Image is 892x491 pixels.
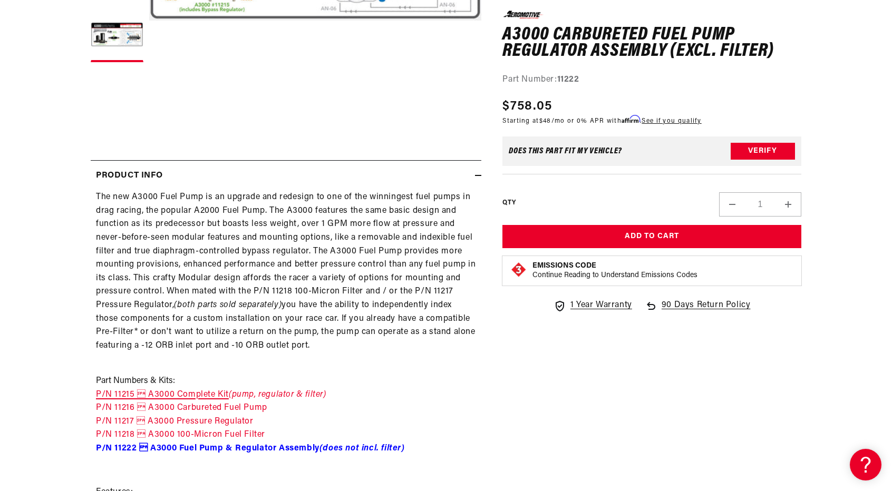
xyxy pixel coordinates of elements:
span: 1 Year Warranty [570,299,632,312]
em: (does not incl. filter) [319,444,405,453]
div: Part Number: [502,73,801,86]
label: QTY [502,198,516,207]
p: The new A3000 Fuel Pump is an upgrade and redesign to one of the winningest fuel pumps in drag ra... [96,191,476,352]
a: See if you qualify - Learn more about Affirm Financing (opens in modal) [642,118,701,124]
span: P/N 11222  A3000 Fuel Pump & Regulator Assembly [96,444,405,453]
summary: Product Info [91,161,481,191]
button: Load image 5 in gallery view [91,9,143,62]
span: Affirm [622,115,640,123]
strong: Emissions Code [532,262,596,270]
span: $48 [539,118,551,124]
h1: A3000 Carbureted Fuel Pump Regulator Assembly (excl. filter) [502,26,801,60]
a: 1 Year Warranty [554,299,632,312]
a: 90 Days Return Policy [645,299,751,323]
a: P/N 11218  A3000 100-Micron Fuel Filter [96,430,265,439]
a: P/N 11215  A3000 Complete Kit [96,390,229,399]
a: (pump, regulator & filter) [229,390,326,399]
span: Part Numbers & Kits: [96,377,175,385]
strong: 11222 [557,75,579,83]
h2: Product Info [96,169,162,183]
p: Continue Reading to Understand Emissions Codes [532,271,697,280]
a: P/N 11216  A3000 Carbureted Fuel Pump [96,404,267,412]
button: Verify [731,143,795,160]
button: Emissions CodeContinue Reading to Understand Emissions Codes [532,261,697,280]
button: Add to Cart [502,225,801,249]
p: Starting at /mo or 0% APR with . [502,116,701,126]
em: (both parts sold separately) [174,301,282,309]
a: P/N 11217  A3000 Pressure Regulator [96,417,254,426]
span: $758.05 [502,97,552,116]
img: Emissions code [510,261,527,278]
div: Does This part fit My vehicle? [509,147,622,155]
span: 90 Days Return Policy [662,299,751,323]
